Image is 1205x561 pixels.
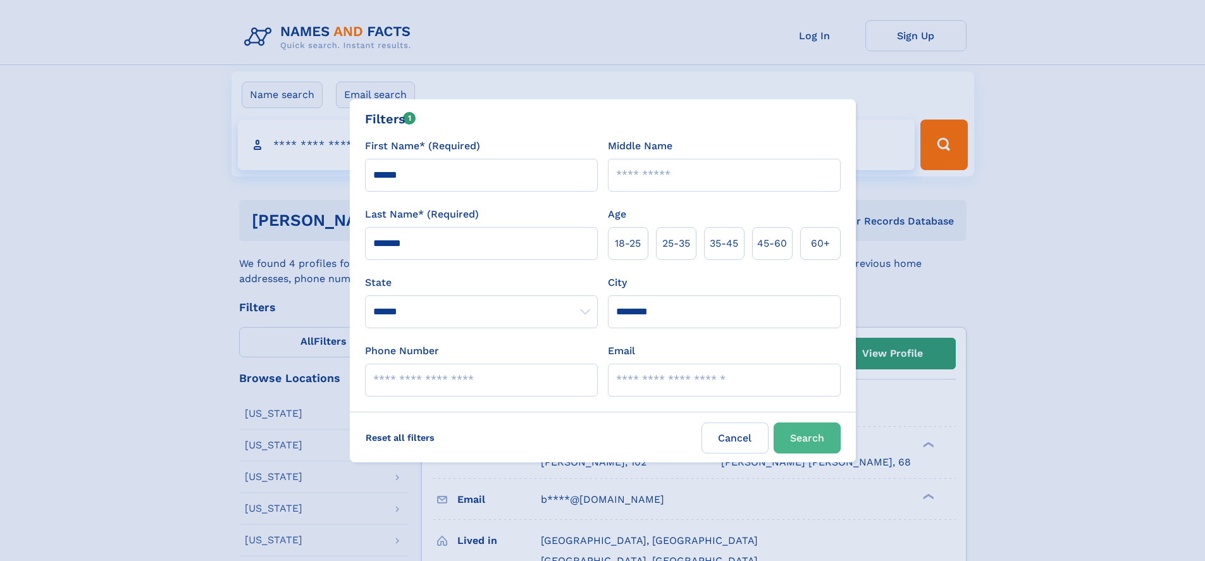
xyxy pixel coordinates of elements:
[608,207,626,222] label: Age
[608,343,635,359] label: Email
[757,236,787,251] span: 45‑60
[701,422,769,453] label: Cancel
[357,422,443,453] label: Reset all filters
[365,139,480,154] label: First Name* (Required)
[608,275,627,290] label: City
[710,236,738,251] span: 35‑45
[608,139,672,154] label: Middle Name
[615,236,641,251] span: 18‑25
[662,236,690,251] span: 25‑35
[811,236,830,251] span: 60+
[365,275,598,290] label: State
[365,207,479,222] label: Last Name* (Required)
[365,343,439,359] label: Phone Number
[365,109,416,128] div: Filters
[774,422,841,453] button: Search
